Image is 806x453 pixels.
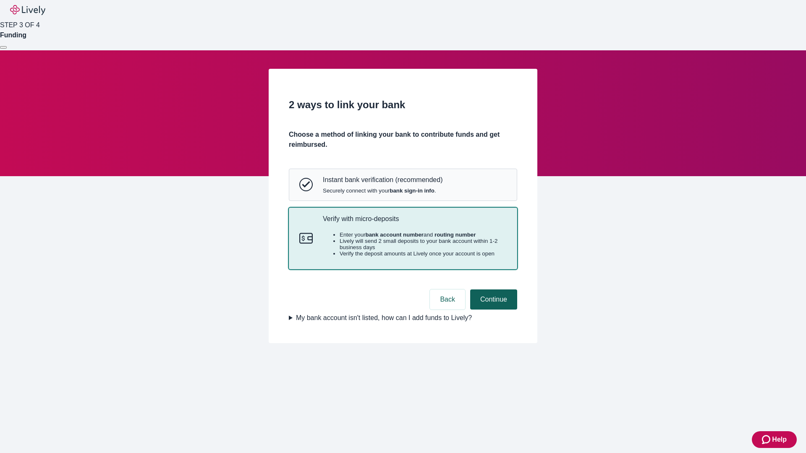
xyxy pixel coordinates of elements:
summary: My bank account isn't listed, how can I add funds to Lively? [289,313,517,323]
span: Securely connect with your . [323,187,442,194]
li: Verify the deposit amounts at Lively once your account is open [340,250,507,257]
h2: 2 ways to link your bank [289,97,517,112]
button: Back [430,289,465,310]
span: Help [772,435,787,445]
li: Enter your and [340,232,507,238]
img: Lively [10,5,45,15]
button: Micro-depositsVerify with micro-depositsEnter yourbank account numberand routing numberLively wil... [289,208,517,269]
strong: routing number [434,232,476,238]
p: Instant bank verification (recommended) [323,176,442,184]
li: Lively will send 2 small deposits to your bank account within 1-2 business days [340,238,507,250]
p: Verify with micro-deposits [323,215,507,223]
button: Continue [470,289,517,310]
strong: bank account number [366,232,424,238]
svg: Instant bank verification [299,178,313,191]
svg: Micro-deposits [299,232,313,245]
h4: Choose a method of linking your bank to contribute funds and get reimbursed. [289,130,517,150]
svg: Zendesk support icon [762,435,772,445]
strong: bank sign-in info [390,187,434,194]
button: Instant bank verificationInstant bank verification (recommended)Securely connect with yourbank si... [289,169,517,200]
button: Zendesk support iconHelp [752,431,797,448]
